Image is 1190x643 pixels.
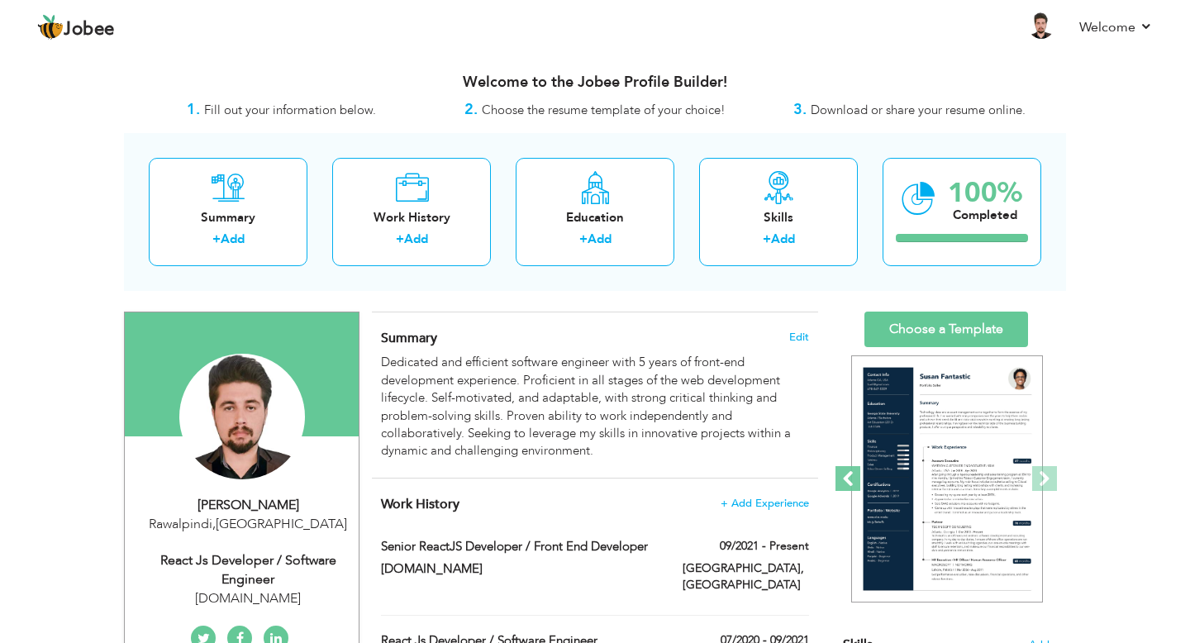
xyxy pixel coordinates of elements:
label: + [763,231,771,248]
label: + [212,231,221,248]
span: Choose the resume template of your choice! [482,102,726,118]
h4: Adding a summary is a quick and easy way to highlight your experience and interests. [381,330,809,346]
span: Fill out your information below. [204,102,376,118]
h3: Welcome to the Jobee Profile Builder! [124,74,1066,91]
div: Summary [162,209,294,226]
a: Add [404,231,428,247]
a: Welcome [1079,17,1153,37]
div: [DOMAIN_NAME] [137,589,359,608]
a: Jobee [37,14,115,40]
a: Add [221,231,245,247]
span: Summary [381,329,437,347]
label: Senior ReactJS Developer / Front End Developer [381,538,659,555]
label: [GEOGRAPHIC_DATA], [GEOGRAPHIC_DATA] [683,560,809,593]
span: Jobee [64,21,115,39]
label: + [396,231,404,248]
label: 09/2021 - Present [720,538,809,555]
div: Rawalpindi [GEOGRAPHIC_DATA] [137,515,359,534]
div: React Js Developer / Software Engineer [137,551,359,589]
label: [DOMAIN_NAME] [381,560,659,578]
a: Add [771,231,795,247]
img: jobee.io [37,14,64,40]
span: Edit [789,331,809,343]
div: Completed [948,207,1022,224]
div: Work History [345,209,478,226]
div: Education [529,209,661,226]
a: Choose a Template [864,312,1028,347]
img: Profile Img [1028,12,1054,39]
h4: This helps to show the companies you have worked for. [381,496,809,512]
a: Add [588,231,612,247]
span: Download or share your resume online. [811,102,1026,118]
label: + [579,231,588,248]
span: Work History [381,495,459,513]
strong: 3. [793,99,807,120]
div: 100% [948,179,1022,207]
strong: 2. [464,99,478,120]
div: Dedicated and efficient software engineer with 5 years of front-end development experience. Profi... [381,354,809,460]
span: , [212,515,216,533]
div: [PERSON_NAME] [137,496,359,515]
strong: 1. [187,99,200,120]
img: Taimoor ali khan [179,354,305,479]
span: + Add Experience [721,498,809,509]
div: Skills [712,209,845,226]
